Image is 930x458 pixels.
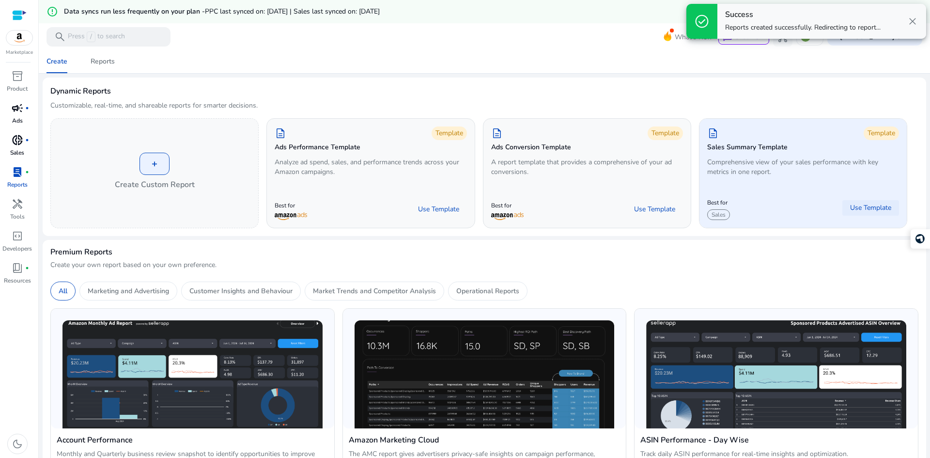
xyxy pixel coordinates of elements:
[139,153,170,175] div: +
[50,85,111,97] h3: Dynamic Reports
[707,199,732,206] p: Best for
[205,7,380,16] span: PPC last synced on: [DATE] | Sales last synced on: [DATE]
[25,266,29,270] span: fiber_manual_record
[50,260,918,270] p: Create your own report based on your own preference.
[25,170,29,174] span: fiber_manual_record
[12,116,23,125] p: Ads
[10,148,24,157] p: Sales
[6,49,33,56] p: Marketplace
[491,127,503,139] span: description
[12,198,23,210] span: handyman
[707,143,788,152] h5: Sales Summary Template
[189,286,293,296] p: Customer Insights and Behaviour
[491,143,571,152] h5: Ads Conversion Template
[87,32,95,42] span: /
[10,212,25,221] p: Tools
[7,180,28,189] p: Reports
[12,166,23,178] span: lab_profile
[707,209,730,220] span: Sales
[275,127,286,139] span: description
[349,434,620,446] h4: Amazon Marketing Cloud
[694,14,710,29] span: check_circle
[50,101,258,111] p: Customizable, real-time, and shareable reports for smarter decisions.
[410,202,467,217] button: Use Template
[4,276,31,285] p: Resources
[707,158,899,177] p: Comprehensive view of your sales performance with key metrics in one report.
[12,134,23,146] span: donut_small
[50,248,112,257] h4: Premium Reports
[7,84,28,93] p: Product
[864,126,899,140] div: Template
[59,286,67,296] p: All
[46,58,67,65] div: Create
[313,286,436,296] p: Market Trends and Competitor Analysis
[2,244,32,253] p: Developers
[12,230,23,242] span: code_blocks
[648,126,683,140] div: Template
[57,434,328,446] h4: Account Performance
[491,202,524,209] p: Best for
[6,31,32,45] img: amazon.svg
[634,205,675,214] span: Use Template
[707,127,719,139] span: description
[275,143,360,152] h5: Ads Performance Template
[12,102,23,114] span: campaign
[456,286,519,296] p: Operational Reports
[675,29,713,46] span: What's New
[54,31,66,43] span: search
[275,158,466,177] p: Analyze ad spend, sales, and performance trends across your Amazon campaigns.
[12,438,23,450] span: dark_mode
[25,138,29,142] span: fiber_manual_record
[842,200,899,216] button: Use Template
[626,202,683,217] button: Use Template
[25,106,29,110] span: fiber_manual_record
[88,286,169,296] p: Marketing and Advertising
[640,434,912,446] h4: ASIN Performance - Day Wise
[91,58,115,65] div: Reports
[115,179,195,190] h4: Create Custom Report
[64,8,380,16] h5: Data syncs run less frequently on your plan -
[725,10,881,19] h4: Success
[850,203,891,213] span: Use Template
[907,16,918,27] span: close
[68,32,125,42] p: Press to search
[12,262,23,274] span: book_4
[491,158,683,177] p: A report template that provides a comprehensive of your ad conversions.
[12,70,23,82] span: inventory_2
[418,205,459,214] span: Use Template
[725,23,881,32] p: Reports created successfully. Redirecting to report...
[275,202,307,209] p: Best for
[46,6,58,17] mat-icon: error_outline
[432,126,467,140] div: Template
